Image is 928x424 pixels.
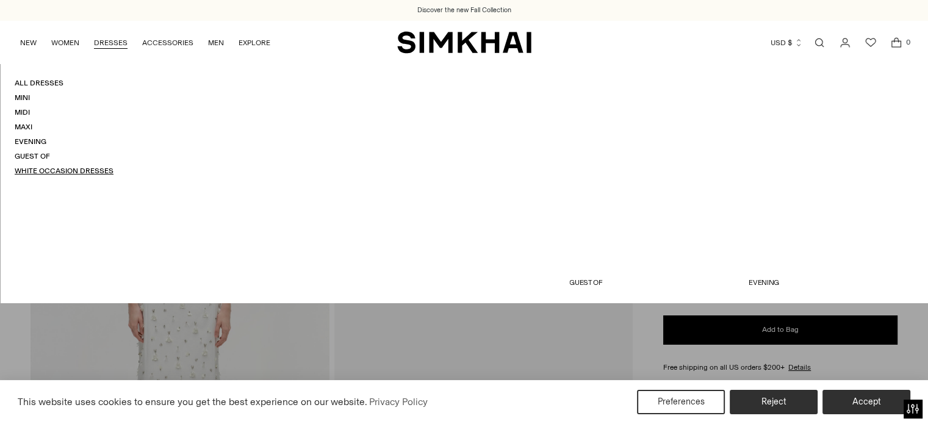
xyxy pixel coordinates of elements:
[417,5,511,15] a: Discover the new Fall Collection
[20,29,37,56] a: NEW
[822,390,910,414] button: Accept
[18,396,367,408] span: This website uses cookies to ensure you get the best experience on our website.
[208,29,224,56] a: MEN
[884,31,908,55] a: Open cart modal
[637,390,725,414] button: Preferences
[858,31,883,55] a: Wishlist
[94,29,128,56] a: DRESSES
[367,393,430,411] a: Privacy Policy (opens in a new tab)
[833,31,857,55] a: Go to the account page
[730,390,818,414] button: Reject
[239,29,270,56] a: EXPLORE
[142,29,193,56] a: ACCESSORIES
[807,31,832,55] a: Open search modal
[397,31,531,54] a: SIMKHAI
[51,29,79,56] a: WOMEN
[771,29,803,56] button: USD $
[902,37,913,48] span: 0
